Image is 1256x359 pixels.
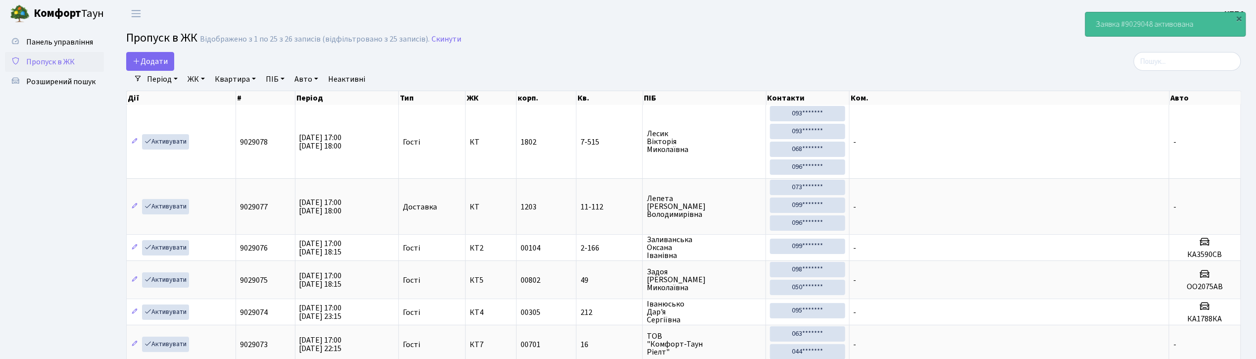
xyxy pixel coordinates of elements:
th: ЖК [466,91,517,105]
input: Пошук... [1134,52,1241,71]
a: Активувати [142,240,189,256]
span: 9029074 [240,307,268,318]
h5: КА3590СВ [1173,250,1237,259]
a: Період [143,71,182,88]
span: Додати [133,56,168,67]
span: 00802 [521,275,540,286]
div: Заявка #9029048 активована [1086,12,1246,36]
b: Комфорт [34,5,81,21]
th: Ком. [850,91,1170,105]
span: 9029076 [240,243,268,254]
span: [DATE] 17:00 [DATE] 18:15 [299,270,342,290]
span: Гості [403,308,420,316]
th: корп. [517,91,577,105]
span: Лепета [PERSON_NAME] Володимирівна [647,195,762,218]
span: 11-112 [580,203,638,211]
span: Задоя [PERSON_NAME] Миколаївна [647,268,762,292]
span: КТ7 [470,341,512,349]
th: ПІБ [643,91,767,105]
th: Авто [1170,91,1242,105]
span: [DATE] 17:00 [DATE] 18:00 [299,197,342,216]
img: logo.png [10,4,30,24]
span: - [854,307,857,318]
a: Пропуск в ЖК [5,52,104,72]
th: Період [295,91,399,105]
span: 9029078 [240,137,268,148]
span: Лесик Вікторія Миколаївна [647,130,762,154]
span: Гості [403,276,420,284]
a: ПІБ [262,71,289,88]
span: Пропуск в ЖК [26,56,75,67]
span: - [854,275,857,286]
span: КТ5 [470,276,512,284]
a: КПП4 [1225,8,1244,20]
span: 9029075 [240,275,268,286]
a: Активувати [142,337,189,352]
span: Іванюсько Дар'я Сергіївна [647,300,762,324]
a: Авто [290,71,322,88]
span: КТ2 [470,244,512,252]
a: Активувати [142,272,189,288]
a: Активувати [142,134,189,150]
span: 9029073 [240,339,268,350]
span: Гості [403,244,420,252]
span: [DATE] 17:00 [DATE] 18:00 [299,132,342,152]
span: - [1173,137,1176,148]
span: Гості [403,138,420,146]
span: Заливанська Оксана Іванівна [647,236,762,259]
span: 16 [580,341,638,349]
span: - [1173,202,1176,212]
span: 49 [580,276,638,284]
th: Дії [127,91,236,105]
span: КТ4 [470,308,512,316]
a: Панель управління [5,32,104,52]
span: [DATE] 17:00 [DATE] 23:15 [299,303,342,322]
th: Контакти [767,91,850,105]
span: 00104 [521,243,540,254]
span: Панель управління [26,37,93,48]
span: Гості [403,341,420,349]
a: Скинути [432,35,461,44]
span: - [854,137,857,148]
span: 1203 [521,202,536,212]
span: - [854,243,857,254]
h5: ОО2075АВ [1173,282,1237,292]
span: 9029077 [240,202,268,212]
span: Розширений пошук [26,76,96,87]
button: Переключити навігацію [124,5,148,22]
span: КТ [470,203,512,211]
span: 2-166 [580,244,638,252]
h5: КА1788КА [1173,314,1237,324]
span: 1802 [521,137,536,148]
span: Доставка [403,203,437,211]
a: Розширений пошук [5,72,104,92]
span: 212 [580,308,638,316]
th: Тип [399,91,466,105]
span: [DATE] 17:00 [DATE] 18:15 [299,238,342,257]
a: Активувати [142,199,189,214]
span: - [854,339,857,350]
a: Додати [126,52,174,71]
span: Пропуск в ЖК [126,29,197,47]
span: 7-515 [580,138,638,146]
span: КТ [470,138,512,146]
span: 00305 [521,307,540,318]
a: Неактивні [324,71,369,88]
b: КПП4 [1225,8,1244,19]
span: Таун [34,5,104,22]
div: × [1235,13,1245,23]
span: [DATE] 17:00 [DATE] 22:15 [299,335,342,354]
span: - [854,202,857,212]
span: ТОВ "Комфорт-Таун Ріелт" [647,332,762,356]
a: ЖК [184,71,209,88]
a: Квартира [211,71,260,88]
div: Відображено з 1 по 25 з 26 записів (відфільтровано з 25 записів). [200,35,430,44]
span: 00701 [521,339,540,350]
a: Активувати [142,305,189,320]
span: - [1173,339,1176,350]
th: # [236,91,295,105]
th: Кв. [577,91,643,105]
